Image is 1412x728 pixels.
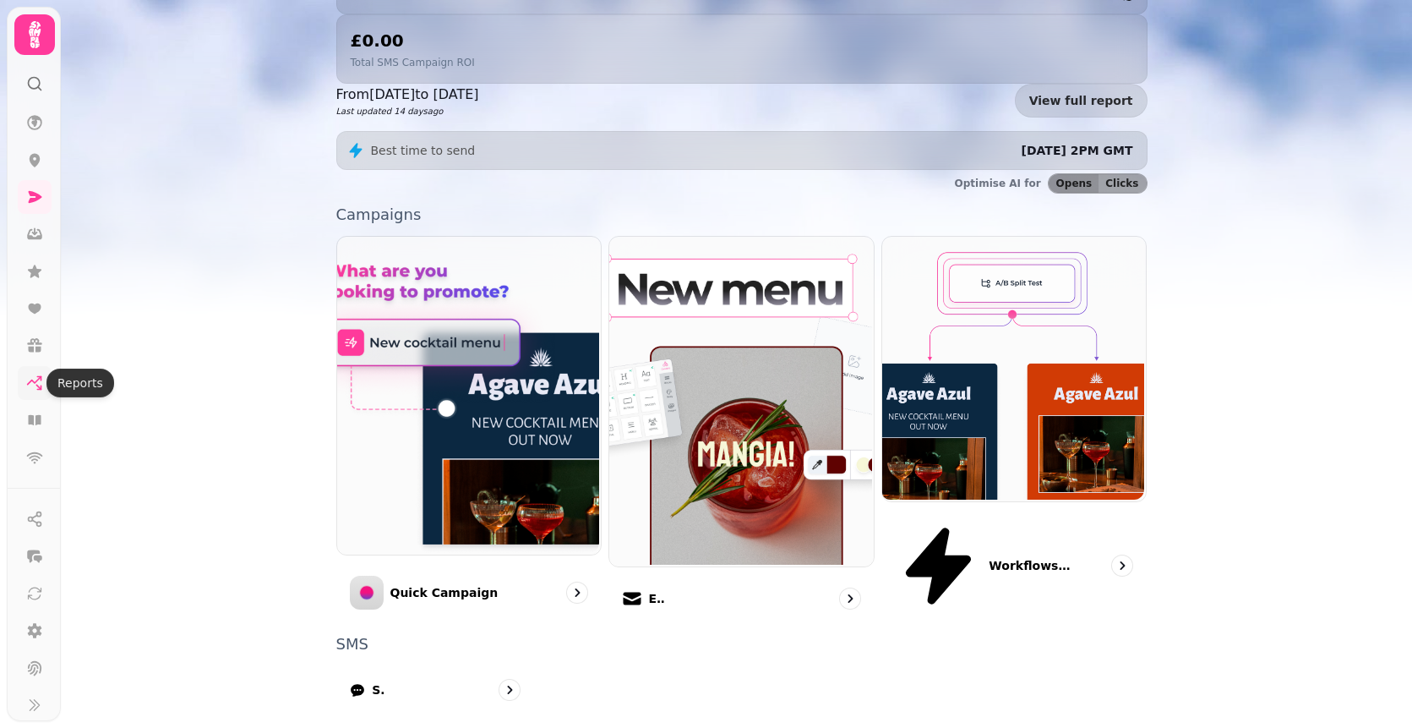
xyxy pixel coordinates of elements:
p: Campaigns [336,207,1148,222]
p: SMS [372,681,384,698]
p: Quick Campaign [390,584,499,601]
a: View full report [1015,84,1148,118]
img: Workflows (coming soon) [880,235,1145,500]
span: Clicks [1105,178,1138,189]
svg: go to [569,584,586,601]
span: [DATE] 2PM GMT [1022,144,1133,157]
svg: go to [501,681,518,698]
p: Workflows (coming soon) [989,557,1073,574]
span: Opens [1056,178,1093,189]
a: Quick CampaignQuick Campaign [336,236,602,623]
svg: go to [1114,557,1131,574]
button: Opens [1049,174,1099,193]
img: Email [608,235,872,565]
p: SMS [336,637,1148,652]
p: Best time to send [371,142,476,159]
button: Clicks [1099,174,1146,193]
a: Workflows (coming soon)Workflows (coming soon) [881,236,1148,623]
img: Quick Campaign [335,235,600,553]
p: Last updated 14 days ago [336,105,479,118]
a: EmailEmail [608,236,875,623]
p: Email [649,590,666,607]
h2: £0.00 [351,29,475,52]
div: Reports [46,369,114,397]
p: From [DATE] to [DATE] [336,85,479,105]
p: Optimise AI for [955,177,1041,190]
svg: go to [842,590,859,607]
p: Total SMS Campaign ROI [351,56,475,69]
a: SMS [336,665,534,714]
